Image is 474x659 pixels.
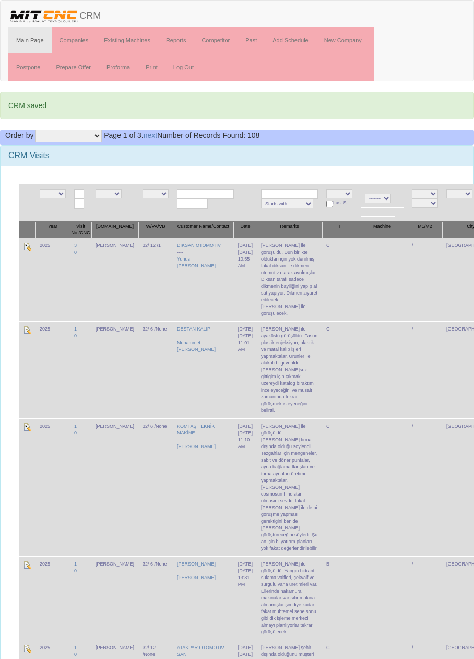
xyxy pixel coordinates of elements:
td: 32/ 6 /None [138,418,173,556]
th: [DOMAIN_NAME] [91,221,138,238]
td: / [408,321,442,418]
img: Edit [23,644,31,653]
td: Last St. [322,184,357,221]
th: Machine [357,221,408,238]
td: / [408,238,442,321]
td: [PERSON_NAME] [91,418,138,556]
a: KOMTAŞ TEKNİK MAKİNE [177,423,215,436]
a: next [144,131,157,139]
td: 32/ 12 /1 [138,238,173,321]
th: T [322,221,357,238]
a: 1 [74,645,77,650]
a: 1 [74,423,77,429]
a: [PERSON_NAME] [177,575,216,580]
img: Edit [23,423,31,431]
a: 3 [74,243,77,248]
img: Edit [23,242,31,251]
td: [PERSON_NAME] [91,238,138,321]
div: [DATE] 13:31 PM [238,568,253,588]
th: M1/M2 [408,221,442,238]
td: 2025 [35,321,70,418]
a: 1 [74,326,77,332]
th: Visit No./CNC [70,221,91,238]
th: Customer Name/Contact [173,221,234,238]
td: [PERSON_NAME] [91,321,138,418]
th: W/VA/VB [138,221,173,238]
a: Muhammet [PERSON_NAME] [177,340,216,352]
span: Page 1 of 3. [104,131,144,139]
a: CRM [1,1,109,27]
a: Past [238,27,265,53]
div: [DATE] 11:10 AM [238,430,253,450]
a: Existing Machines [96,27,158,53]
a: ATAKPAR OTOMOTİV SAN [177,645,224,657]
a: 0 [74,568,77,573]
td: / [408,556,442,640]
a: 0 [74,430,77,436]
td: ---- [173,321,234,418]
td: [DATE] [234,556,257,640]
a: New Company [316,27,370,53]
a: 0 [74,652,77,657]
a: 0 [74,250,77,255]
th: Year [35,221,70,238]
a: DİKSAN OTOMOTİV [177,243,221,248]
td: [PERSON_NAME] ile görüşüldü. Dün birlikte oldukları için yok denilmiş fakat diksan ile dikmen oto... [257,238,322,321]
td: [PERSON_NAME] [91,556,138,640]
td: / [408,418,442,556]
td: C [322,238,357,321]
a: Companies [52,27,97,53]
a: Reports [158,27,194,53]
td: [PERSON_NAME] ile görüşüldü. [PERSON_NAME] firma dışında olduğu söylendi. Tezgahlar için mengenel... [257,418,322,556]
a: Prepare Offer [48,54,98,80]
td: 32/ 6 /None [138,321,173,418]
td: [DATE] [234,418,257,556]
img: header.png [8,8,79,24]
a: 0 [74,333,77,338]
td: [DATE] [234,238,257,321]
td: 32/ 6 /None [138,556,173,640]
a: Proforma [99,54,138,80]
a: Main Page [8,27,52,53]
td: 2025 [35,238,70,321]
td: [PERSON_NAME] ile ayaküstü görüşüldü. Fason plastik enjeksiyon, plastik ve matal kalıp işleri yap... [257,321,322,418]
a: Print [138,54,165,80]
th: Date [234,221,257,238]
img: Edit [23,561,31,569]
td: [PERSON_NAME] ile görüşüldü. Yangın hidrantı sulama valfleri, çekvalf ve sürgülü vana üretimleri ... [257,556,322,640]
span: Number of Records Found: 108 [104,131,259,139]
a: 1 [74,561,77,567]
td: ---- [173,418,234,556]
a: [PERSON_NAME] [177,444,216,449]
td: C [322,321,357,418]
h3: CRM Visits [8,151,466,160]
a: [PERSON_NAME] [177,561,216,567]
img: Edit [23,326,31,334]
a: Log Out [165,54,202,80]
td: 2025 [35,556,70,640]
td: B [322,556,357,640]
div: [DATE] 10:55 AM [238,249,253,269]
div: [DATE] 11:01 AM [238,333,253,353]
td: ---- [173,556,234,640]
td: C [322,418,357,556]
td: 2025 [35,418,70,556]
th: Remarks [257,221,322,238]
a: Postpone [8,54,48,80]
a: DESTAN KALIP [177,326,210,332]
a: Competitor [194,27,238,53]
a: Add Schedule [265,27,316,53]
a: Yunus [PERSON_NAME] [177,256,216,268]
td: ---- [173,238,234,321]
td: [DATE] [234,321,257,418]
